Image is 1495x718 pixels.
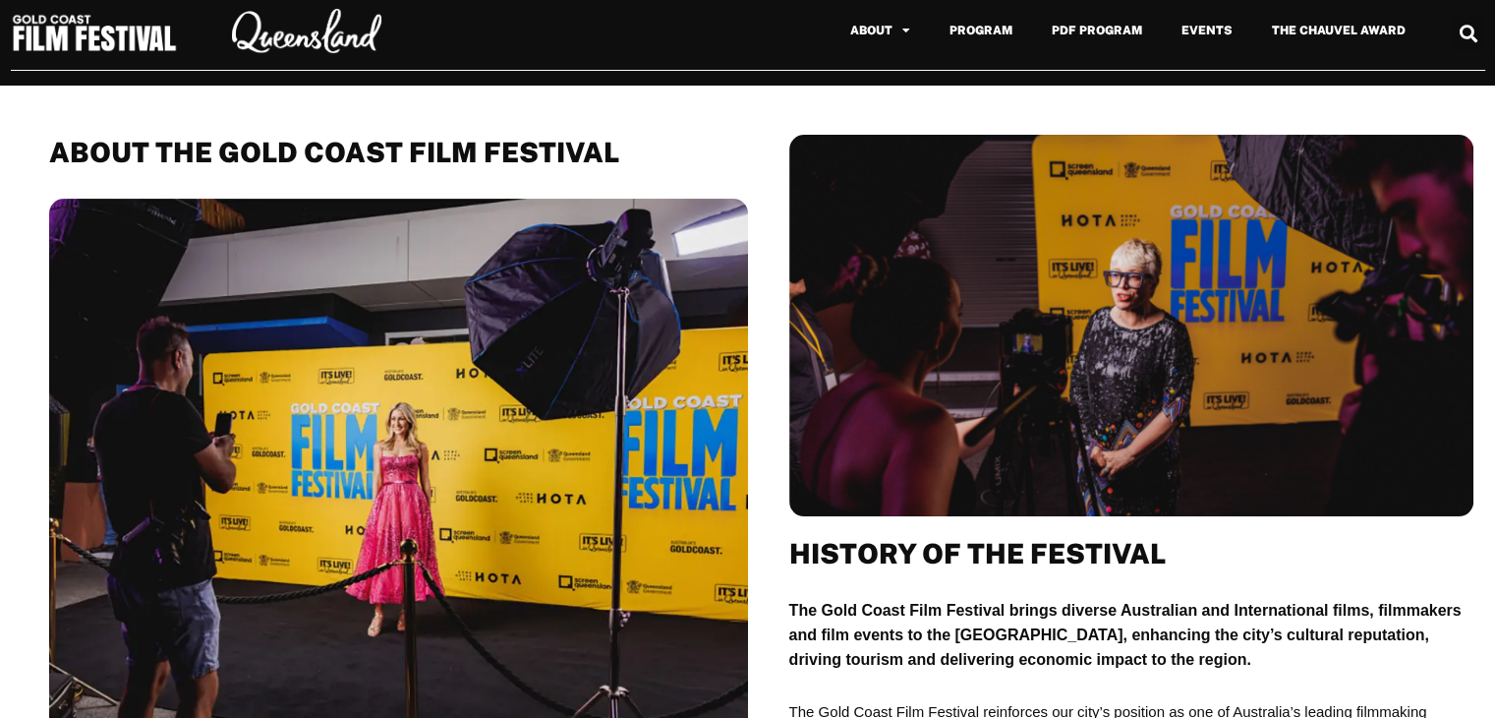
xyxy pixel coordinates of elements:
a: About [831,8,930,53]
nav: Menu [428,8,1425,53]
a: The Chauvel Award [1252,8,1425,53]
a: Program [930,8,1032,53]
h2: History of the Festival [789,536,1473,570]
p: The Gold Coast Film Festival brings diverse Australian and International films, filmmakers and fi... [789,598,1473,672]
a: PDF Program [1032,8,1162,53]
h2: About THE GOLD COAST FILM FESTIVAL​ [49,135,748,169]
div: Search [1452,17,1484,49]
a: Events [1162,8,1252,53]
